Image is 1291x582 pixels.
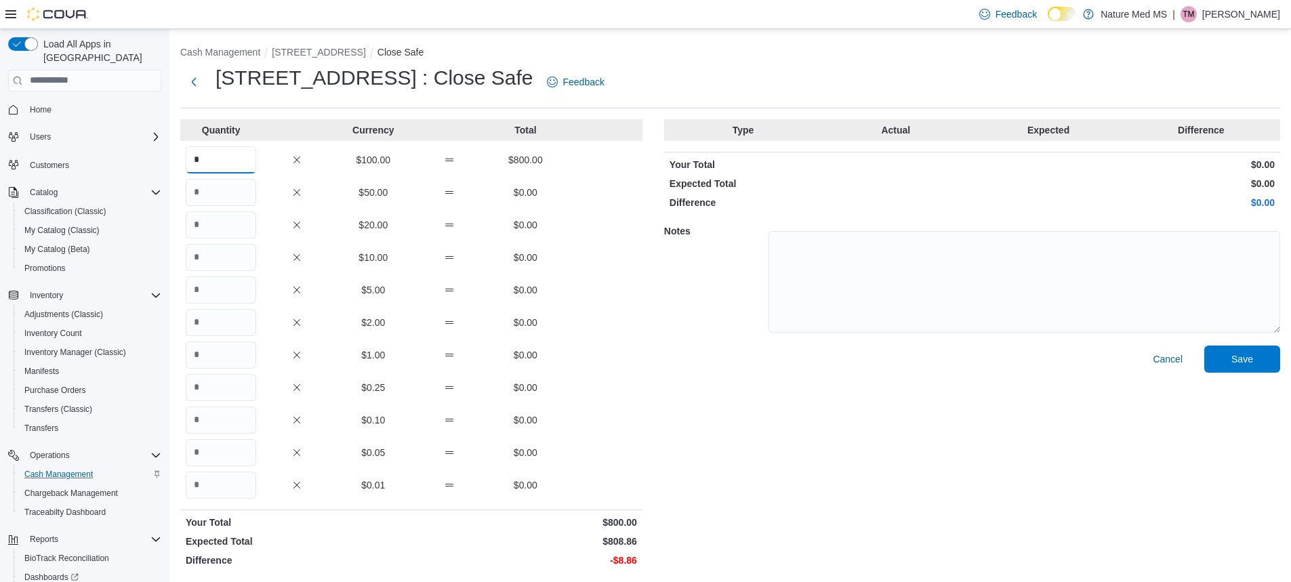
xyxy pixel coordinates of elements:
[24,488,118,499] span: Chargeback Management
[1172,6,1175,22] p: |
[414,516,637,529] p: $800.00
[186,535,409,548] p: Expected Total
[19,382,91,398] a: Purchase Orders
[338,283,409,297] p: $5.00
[24,423,58,434] span: Transfers
[3,100,167,119] button: Home
[180,45,1280,62] nav: An example of EuiBreadcrumbs
[1048,7,1076,21] input: Dark Mode
[3,154,167,174] button: Customers
[186,472,256,499] input: Quantity
[24,206,106,217] span: Classification (Classic)
[3,127,167,146] button: Users
[19,203,112,220] a: Classification (Classic)
[19,401,98,417] a: Transfers (Classic)
[1147,346,1188,373] button: Cancel
[19,241,96,257] a: My Catalog (Beta)
[24,129,56,145] button: Users
[186,123,256,137] p: Quantity
[14,484,167,503] button: Chargeback Management
[338,251,409,264] p: $10.00
[14,305,167,324] button: Adjustments (Classic)
[24,225,100,236] span: My Catalog (Classic)
[24,531,64,547] button: Reports
[19,260,71,276] a: Promotions
[19,241,161,257] span: My Catalog (Beta)
[563,75,604,89] span: Feedback
[14,419,167,438] button: Transfers
[338,218,409,232] p: $20.00
[1128,123,1275,137] p: Difference
[186,276,256,304] input: Quantity
[24,328,82,339] span: Inventory Count
[490,478,560,492] p: $0.00
[24,287,68,304] button: Inventory
[27,7,88,21] img: Cova
[186,309,256,336] input: Quantity
[19,222,105,238] a: My Catalog (Classic)
[975,196,1275,209] p: $0.00
[24,129,161,145] span: Users
[24,244,90,255] span: My Catalog (Beta)
[670,177,970,190] p: Expected Total
[30,290,63,301] span: Inventory
[272,47,365,58] button: [STREET_ADDRESS]
[670,158,970,171] p: Your Total
[490,316,560,329] p: $0.00
[24,366,59,377] span: Manifests
[338,413,409,427] p: $0.10
[338,381,409,394] p: $0.25
[14,503,167,522] button: Traceabilty Dashboard
[24,263,66,274] span: Promotions
[19,485,123,501] a: Chargeback Management
[186,374,256,401] input: Quantity
[664,217,766,245] h5: Notes
[24,553,109,564] span: BioTrack Reconciliation
[19,504,111,520] a: Traceabilty Dashboard
[14,465,167,484] button: Cash Management
[24,102,57,118] a: Home
[14,259,167,278] button: Promotions
[19,363,64,379] a: Manifests
[414,554,637,567] p: -$8.86
[24,507,106,518] span: Traceabilty Dashboard
[1202,6,1280,22] p: [PERSON_NAME]
[19,325,161,341] span: Inventory Count
[338,153,409,167] p: $100.00
[24,447,75,463] button: Operations
[186,407,256,434] input: Quantity
[186,341,256,369] input: Quantity
[3,183,167,202] button: Catalog
[19,420,64,436] a: Transfers
[338,186,409,199] p: $50.00
[490,186,560,199] p: $0.00
[14,221,167,240] button: My Catalog (Classic)
[19,203,161,220] span: Classification (Classic)
[19,550,115,566] a: BioTrack Reconciliation
[338,348,409,362] p: $1.00
[19,485,161,501] span: Chargeback Management
[24,184,161,201] span: Catalog
[19,382,161,398] span: Purchase Orders
[30,534,58,545] span: Reports
[24,447,161,463] span: Operations
[541,68,610,96] a: Feedback
[24,309,103,320] span: Adjustments (Classic)
[490,251,560,264] p: $0.00
[180,68,207,96] button: Next
[19,466,161,482] span: Cash Management
[186,146,256,173] input: Quantity
[338,478,409,492] p: $0.01
[3,286,167,305] button: Inventory
[30,187,58,198] span: Catalog
[338,446,409,459] p: $0.05
[490,348,560,362] p: $0.00
[822,123,969,137] p: Actual
[14,549,167,568] button: BioTrack Reconciliation
[186,516,409,529] p: Your Total
[975,177,1275,190] p: $0.00
[670,123,817,137] p: Type
[14,400,167,419] button: Transfers (Classic)
[1153,352,1183,366] span: Cancel
[1231,352,1253,366] span: Save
